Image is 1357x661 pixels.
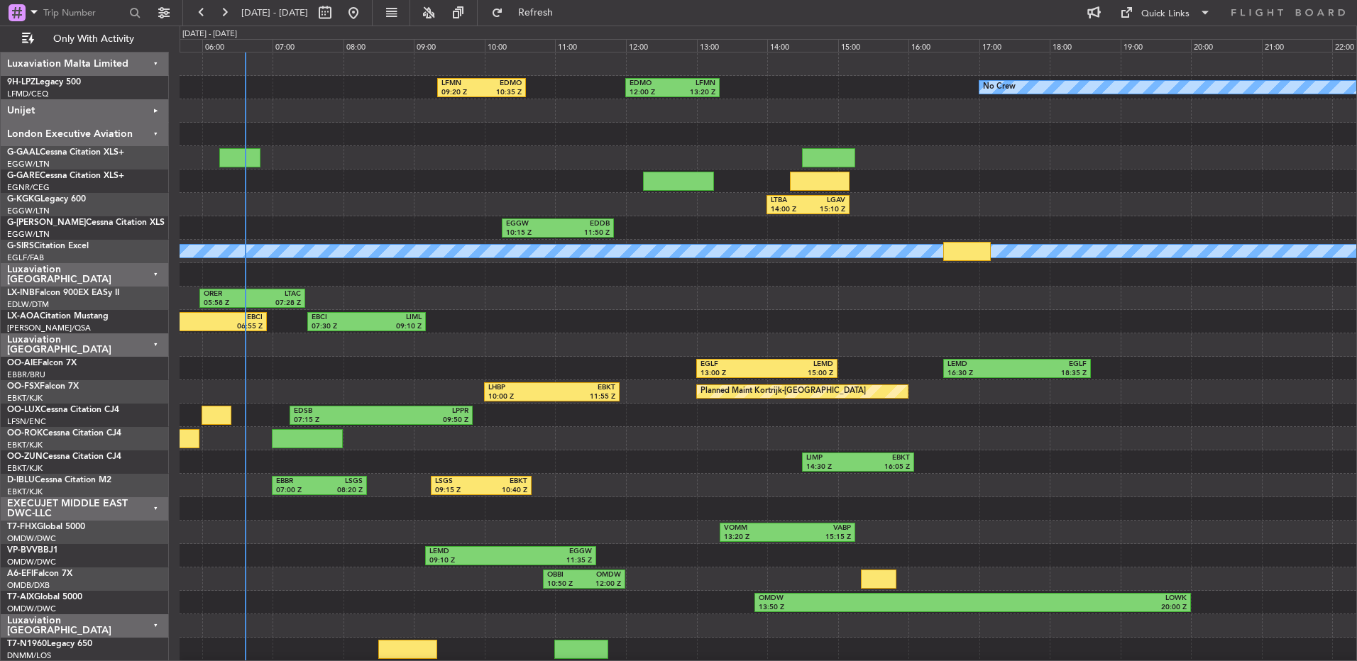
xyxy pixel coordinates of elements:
[506,219,558,229] div: EGGW
[7,159,50,170] a: EGGW/LTN
[252,289,301,299] div: LTAC
[584,570,621,580] div: OMDW
[485,39,556,52] div: 10:00
[7,242,89,250] a: G-SIRSCitation Excel
[252,299,301,309] div: 07:28 Z
[7,429,121,438] a: OO-ROKCessna Citation CJ4
[979,39,1050,52] div: 17:00
[381,406,468,416] div: LPPR
[7,580,50,591] a: OMDB/DXB
[37,34,150,44] span: Only With Activity
[294,406,381,416] div: EDSB
[312,322,366,332] div: 07:30 Z
[7,546,38,555] span: VP-BVV
[630,79,673,89] div: EDMO
[7,289,119,297] a: LX-INBFalcon 900EX EASy II
[506,228,558,238] div: 10:15 Z
[276,486,319,496] div: 07:00 Z
[7,312,109,321] a: LX-AOACitation Mustang
[701,381,866,402] div: Planned Maint Kortrijk-[GEOGRAPHIC_DATA]
[983,77,1016,98] div: No Crew
[441,88,481,98] div: 09:20 Z
[344,39,414,52] div: 08:00
[724,523,788,533] div: VOMM
[7,533,56,544] a: OMDW/DWC
[7,546,58,555] a: VP-BVVBBJ1
[673,88,716,98] div: 13:20 Z
[273,39,344,52] div: 07:00
[488,383,552,393] div: LHBP
[7,429,43,438] span: OO-ROK
[7,557,56,567] a: OMDW/DWC
[626,39,697,52] div: 12:00
[771,205,808,215] div: 14:00 Z
[547,570,584,580] div: OBBI
[806,453,858,463] div: LIMP
[7,593,34,601] span: T7-AIX
[7,570,72,578] a: A6-EFIFalcon 7X
[435,477,481,487] div: LSGS
[481,477,527,487] div: EBKT
[1050,39,1121,52] div: 18:00
[511,556,592,566] div: 11:35 Z
[7,476,111,484] a: D-IBLUCessna Citation M2
[7,195,86,204] a: G-KGKGLegacy 600
[7,640,47,648] span: T7-N1960
[7,382,79,391] a: OO-FSXFalcon 7X
[485,1,570,24] button: Refresh
[7,476,35,484] span: D-IBLU
[43,2,125,23] input: Trip Number
[241,6,308,19] span: [DATE] - [DATE]
[7,406,40,414] span: OO-LUX
[552,392,616,402] div: 11:55 Z
[481,88,521,98] div: 10:35 Z
[7,570,33,578] span: A6-EFI
[488,392,552,402] div: 10:00 Z
[584,579,621,589] div: 12:00 Z
[7,463,43,474] a: EBKT/KJK
[1113,1,1218,24] button: Quick Links
[1141,7,1190,21] div: Quick Links
[1191,39,1262,52] div: 20:00
[7,172,124,180] a: G-GARECessna Citation XLS+
[481,79,521,89] div: EDMO
[319,477,363,487] div: LSGS
[724,533,788,543] div: 13:20 Z
[7,359,77,367] a: OO-AIEFalcon 7X
[858,453,910,463] div: EBKT
[552,383,616,393] div: EBKT
[7,406,119,414] a: OO-LUXCessna Citation CJ4
[7,242,34,250] span: G-SIRS
[767,39,838,52] div: 14:00
[806,462,858,472] div: 14:30 Z
[294,416,381,426] div: 07:15 Z
[429,556,510,566] div: 09:10 Z
[7,604,56,614] a: OMDW/DWC
[701,360,767,370] div: EGLF
[366,313,421,323] div: LIML
[547,579,584,589] div: 10:50 Z
[7,593,82,601] a: T7-AIXGlobal 5000
[7,359,38,367] span: OO-AIE
[1017,369,1087,379] div: 18:35 Z
[7,487,43,497] a: EBKT/KJK
[673,79,716,89] div: LFMN
[7,148,40,157] span: G-GAAL
[697,39,768,52] div: 13:00
[947,360,1017,370] div: LEMD
[204,299,253,309] div: 05:58 Z
[701,369,767,379] div: 13:00 Z
[7,312,40,321] span: LX-AOA
[558,228,610,238] div: 11:50 Z
[414,39,485,52] div: 09:00
[7,452,43,461] span: OO-ZUN
[511,547,592,557] div: EGGW
[630,88,673,98] div: 12:00 Z
[366,322,421,332] div: 09:10 Z
[808,205,845,215] div: 15:10 Z
[429,547,510,557] div: LEMD
[7,229,50,240] a: EGGW/LTN
[7,650,51,661] a: DNMM/LOS
[7,523,37,531] span: T7-FHX
[558,219,610,229] div: EDDB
